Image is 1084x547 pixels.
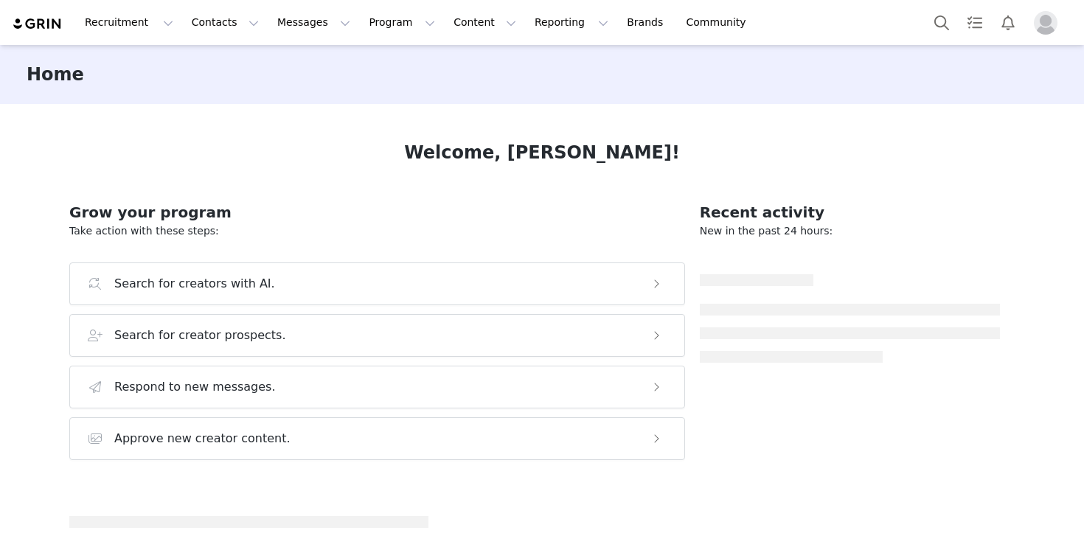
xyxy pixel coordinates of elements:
[69,262,685,305] button: Search for creators with AI.
[69,366,685,408] button: Respond to new messages.
[183,6,268,39] button: Contacts
[360,6,444,39] button: Program
[925,6,958,39] button: Search
[1034,11,1057,35] img: placeholder-profile.jpg
[678,6,762,39] a: Community
[69,201,685,223] h2: Grow your program
[700,223,1000,239] p: New in the past 24 hours:
[76,6,182,39] button: Recruitment
[114,430,291,447] h3: Approve new creator content.
[992,6,1024,39] button: Notifications
[445,6,525,39] button: Content
[69,314,685,357] button: Search for creator prospects.
[69,223,685,239] p: Take action with these steps:
[69,417,685,460] button: Approve new creator content.
[12,17,63,31] img: grin logo
[114,327,286,344] h3: Search for creator prospects.
[700,201,1000,223] h2: Recent activity
[27,61,84,88] h3: Home
[268,6,359,39] button: Messages
[959,6,991,39] a: Tasks
[404,139,680,166] h1: Welcome, [PERSON_NAME]!
[114,275,275,293] h3: Search for creators with AI.
[1025,11,1072,35] button: Profile
[526,6,617,39] button: Reporting
[618,6,676,39] a: Brands
[114,378,276,396] h3: Respond to new messages.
